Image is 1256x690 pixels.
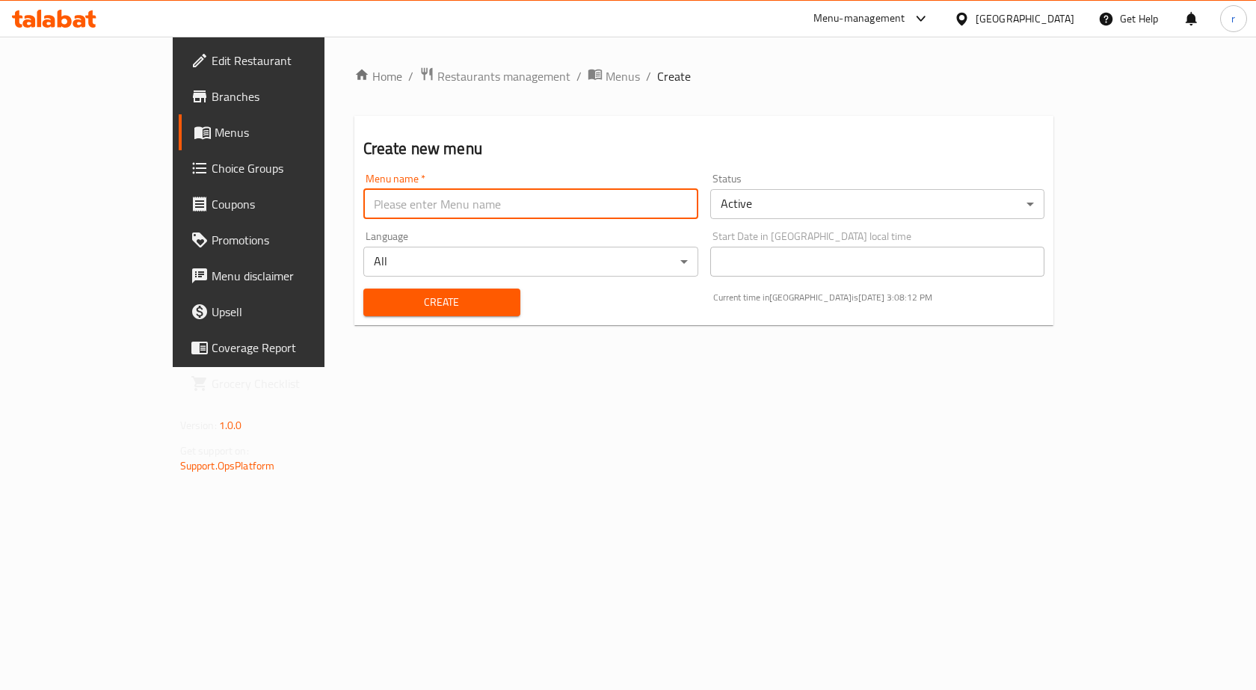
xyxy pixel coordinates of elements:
input: Please enter Menu name [363,189,698,219]
a: Grocery Checklist [179,366,383,401]
span: Branches [212,87,371,105]
h2: Create new menu [363,138,1045,160]
div: All [363,247,698,277]
a: Choice Groups [179,150,383,186]
a: Upsell [179,294,383,330]
a: Edit Restaurant [179,43,383,78]
a: Menus [588,67,640,86]
span: Menus [606,67,640,85]
span: Create [657,67,691,85]
a: Coupons [179,186,383,222]
a: Branches [179,78,383,114]
span: Choice Groups [212,159,371,177]
div: [GEOGRAPHIC_DATA] [976,10,1074,27]
button: Create [363,289,520,316]
a: Restaurants management [419,67,570,86]
span: Coupons [212,195,371,213]
span: Restaurants management [437,67,570,85]
span: Version: [180,416,217,435]
span: Get support on: [180,441,249,460]
a: Coverage Report [179,330,383,366]
span: Promotions [212,231,371,249]
a: Promotions [179,222,383,258]
span: Create [375,293,508,312]
span: Upsell [212,303,371,321]
li: / [576,67,582,85]
span: Menu disclaimer [212,267,371,285]
li: / [408,67,413,85]
a: Menu disclaimer [179,258,383,294]
span: Grocery Checklist [212,375,371,392]
li: / [646,67,651,85]
div: Active [710,189,1045,219]
a: Menus [179,114,383,150]
span: 1.0.0 [219,416,242,435]
span: Menus [215,123,371,141]
a: Support.OpsPlatform [180,456,275,475]
div: Menu-management [813,10,905,28]
p: Current time in [GEOGRAPHIC_DATA] is [DATE] 3:08:12 PM [713,291,1045,304]
nav: breadcrumb [354,67,1054,86]
span: Coverage Report [212,339,371,357]
span: Edit Restaurant [212,52,371,70]
span: r [1231,10,1235,27]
